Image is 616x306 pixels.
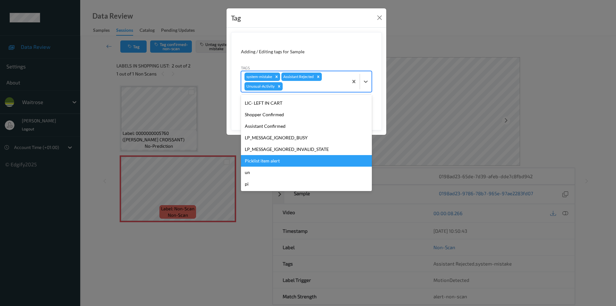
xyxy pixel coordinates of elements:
div: Tag [231,13,241,23]
div: un [241,167,372,178]
div: Assistant Rejected [281,73,315,81]
div: LP_MESSAGE_IGNORED_INVALID_STATE [241,144,372,155]
div: pi [241,178,372,190]
div: Remove system-mistake [273,73,280,81]
div: Remove Unusual-Activity [276,82,283,91]
div: system-mistake [244,73,273,81]
div: LIC- LEFT IN CART [241,97,372,109]
div: Adding / Editing tags for Sample [241,48,372,55]
div: Picklist item alert [241,155,372,167]
button: Close [375,13,384,22]
div: Remove Assistant Rejected [315,73,322,81]
div: Unusual-Activity [244,82,276,91]
div: LP_MESSAGE_IGNORED_BUSY [241,132,372,144]
div: Assistant Confirmed [241,120,372,132]
div: Shopper Confirmed [241,109,372,120]
label: Tags [241,65,250,71]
